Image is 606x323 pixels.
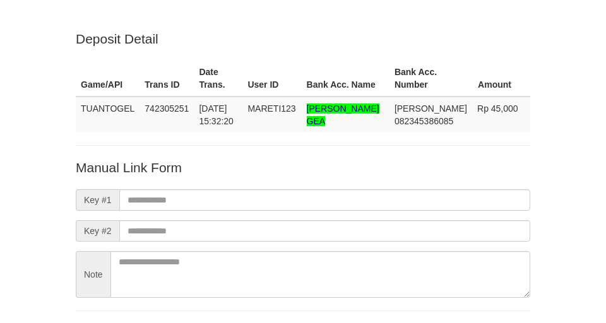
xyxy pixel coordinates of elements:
span: MARETI123 [247,103,295,114]
span: Nama rekening >18 huruf, harap diedit [307,103,379,126]
td: 742305251 [140,97,194,132]
td: TUANTOGEL [76,97,140,132]
th: Bank Acc. Number [389,61,472,97]
th: User ID [242,61,301,97]
span: Copy 082345386085 to clipboard [395,116,453,126]
th: Bank Acc. Name [302,61,389,97]
span: Key #1 [76,189,119,211]
th: Amount [472,61,530,97]
span: [PERSON_NAME] [395,103,467,114]
span: [DATE] 15:32:20 [199,103,234,126]
th: Date Trans. [194,61,242,97]
span: Rp 45,000 [477,103,518,114]
span: Key #2 [76,220,119,242]
p: Deposit Detail [76,30,530,48]
th: Game/API [76,61,140,97]
th: Trans ID [140,61,194,97]
p: Manual Link Form [76,158,530,177]
span: Note [76,251,110,298]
